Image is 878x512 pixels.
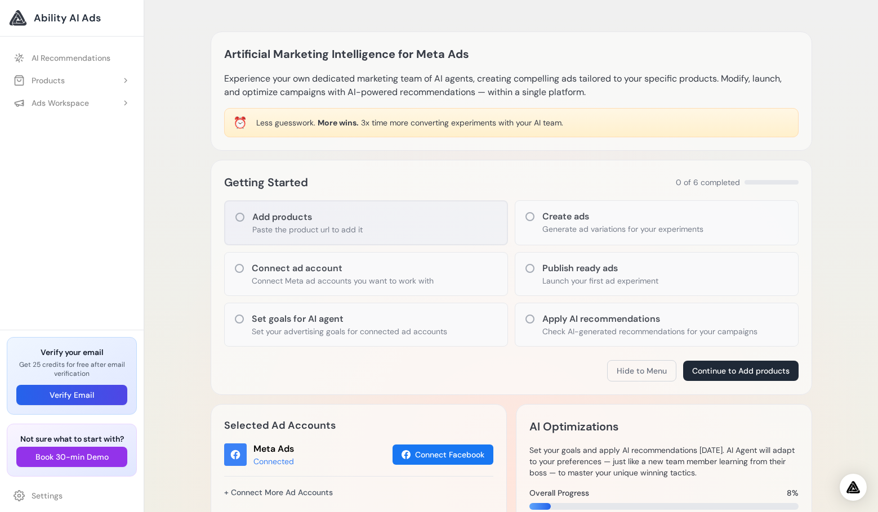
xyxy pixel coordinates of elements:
span: More wins. [318,118,359,128]
span: Overall Progress [529,487,589,498]
h3: Not sure what to start with? [16,433,127,444]
span: Less guesswork. [256,118,315,128]
button: Connect Facebook [393,444,493,465]
p: Get 25 credits for free after email verification [16,360,127,378]
div: Products [14,75,65,86]
p: Set your advertising goals for connected ad accounts [252,326,447,337]
button: Continue to Add products [683,361,799,381]
span: 8% [787,487,799,498]
p: Connect Meta ad accounts you want to work with [252,275,434,286]
h3: Verify your email [16,347,127,358]
p: Generate ad variations for your experiments [542,223,703,235]
span: 0 of 6 completed [676,177,740,188]
h2: Selected Ad Accounts [224,417,493,433]
div: Connected [253,456,294,467]
button: Products [7,70,137,91]
h3: Connect ad account [252,262,434,275]
button: Book 30-min Demo [16,447,127,467]
a: AI Recommendations [7,48,137,68]
span: 3x time more converting experiments with your AI team. [361,118,563,128]
p: Launch your first ad experiment [542,275,658,286]
div: Ads Workspace [14,97,89,109]
a: Settings [7,486,137,506]
p: Experience your own dedicated marketing team of AI agents, creating compelling ads tailored to yo... [224,72,799,99]
p: Set your goals and apply AI recommendations [DATE]. AI Agent will adapt to your preferences — jus... [529,444,799,478]
button: Ads Workspace [7,93,137,113]
h1: Artificial Marketing Intelligence for Meta Ads [224,45,469,63]
p: Check AI-generated recommendations for your campaigns [542,326,757,337]
h3: Apply AI recommendations [542,312,757,326]
span: Ability AI Ads [34,10,101,26]
h3: Set goals for AI agent [252,312,447,326]
div: ⏰ [233,115,247,131]
button: Hide to Menu [607,360,676,381]
button: Verify Email [16,385,127,405]
a: Ability AI Ads [9,9,135,27]
h3: Add products [252,210,363,224]
h3: Publish ready ads [542,262,658,275]
div: Open Intercom Messenger [840,474,867,501]
h3: Create ads [542,210,703,223]
div: Meta Ads [253,442,294,456]
a: + Connect More Ad Accounts [224,483,333,502]
h2: Getting Started [224,173,308,191]
p: Paste the product url to add it [252,224,363,235]
h2: AI Optimizations [529,417,618,435]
